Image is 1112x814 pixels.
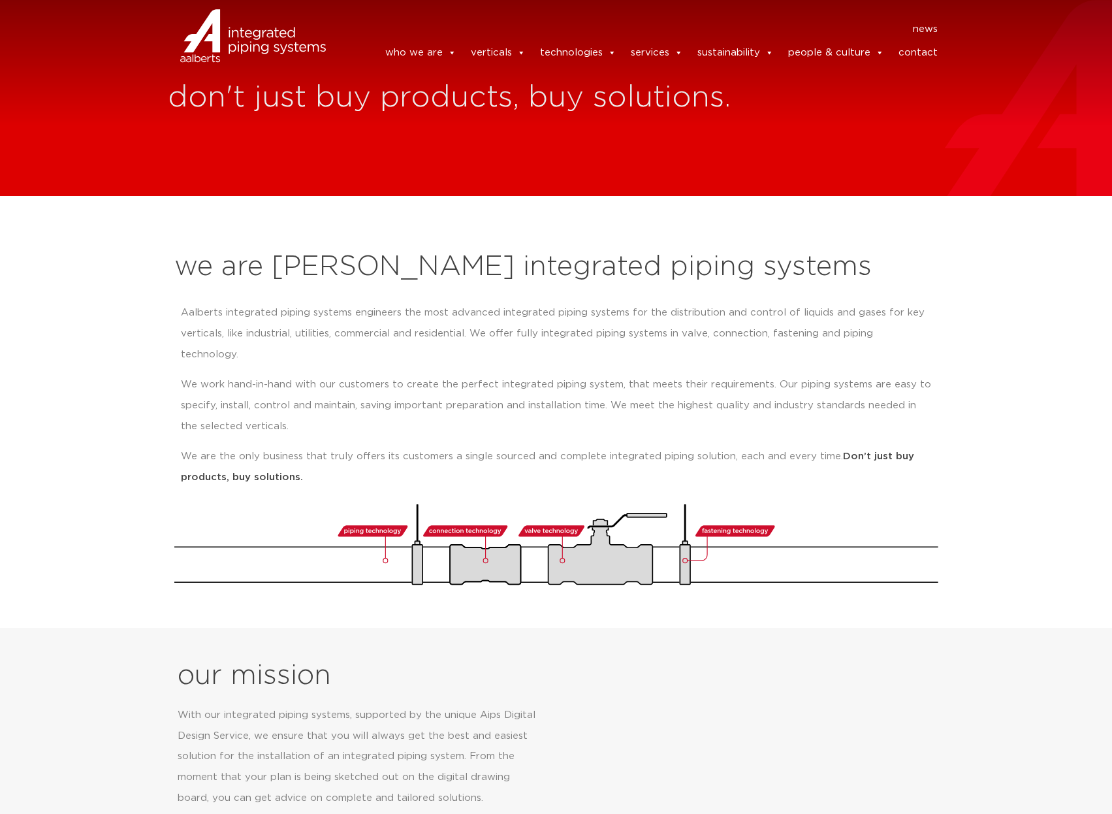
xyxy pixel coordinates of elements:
p: Aalberts integrated piping systems engineers the most advanced integrated piping systems for the ... [181,302,932,365]
a: technologies [540,40,616,66]
a: contact [898,40,938,66]
p: We are the only business that truly offers its customers a single sourced and complete integrated... [181,446,932,488]
a: services [631,40,683,66]
h2: our mission [178,660,561,692]
a: sustainability [697,40,774,66]
a: who we are [385,40,456,66]
h2: we are [PERSON_NAME] integrated piping systems [174,252,938,283]
nav: Menu [345,19,938,40]
a: verticals [471,40,526,66]
a: news [913,19,938,40]
p: With our integrated piping systems, supported by the unique Aips Digital Design Service, we ensur... [178,705,541,809]
p: We work hand-in-hand with our customers to create the perfect integrated piping system, that meet... [181,374,932,437]
a: people & culture [788,40,884,66]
